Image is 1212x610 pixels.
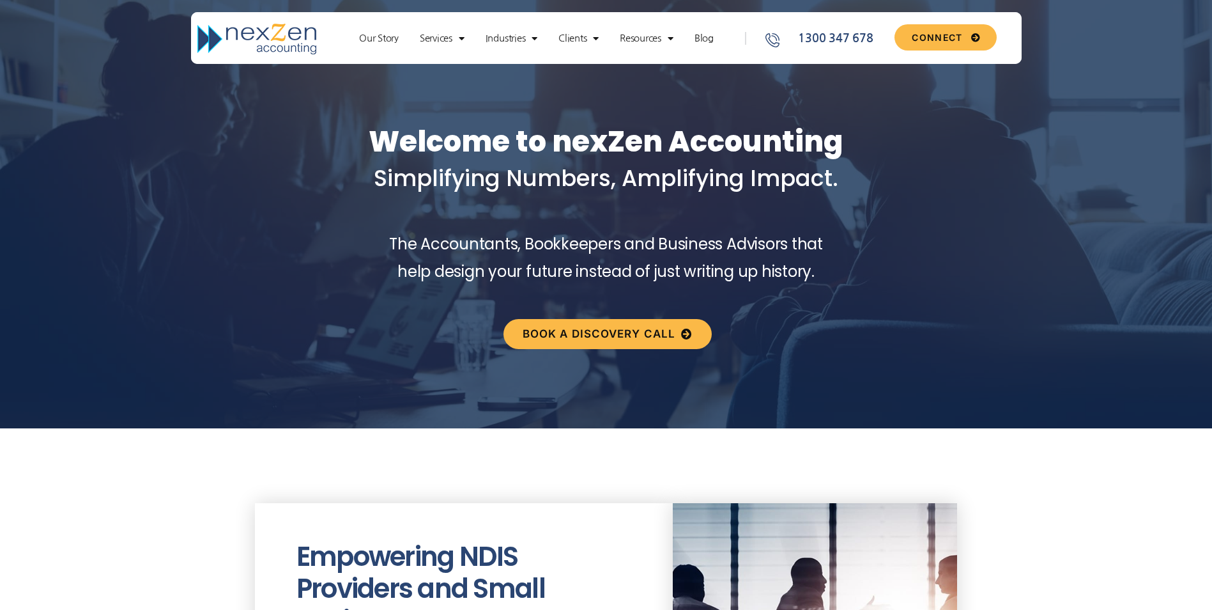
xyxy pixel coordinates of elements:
[374,162,838,194] span: Simplifying Numbers, Amplifying Impact.
[552,32,605,45] a: Clients
[763,30,890,47] a: 1300 347 678
[795,30,873,47] span: 1300 347 678
[334,32,738,45] nav: Menu
[912,33,962,42] span: CONNECT
[894,24,996,51] a: CONNECT
[413,32,471,45] a: Services
[613,32,680,45] a: Resources
[479,32,544,45] a: Industries
[389,233,823,282] span: The Accountants, Bookkeepers and Business Advisors that help design your future instead of just w...
[688,32,720,45] a: Blog
[353,32,405,45] a: Our Story
[503,319,712,349] a: Book a discovery call
[523,329,675,340] span: Book a discovery call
